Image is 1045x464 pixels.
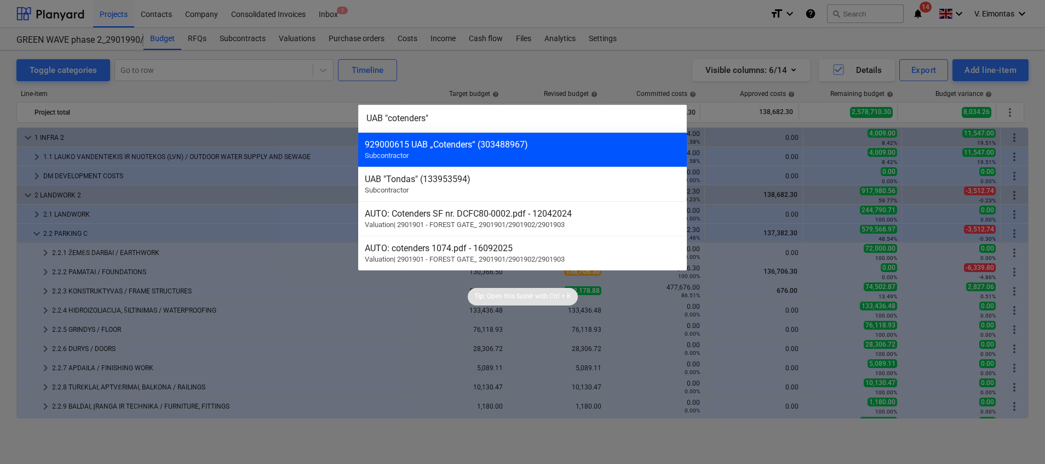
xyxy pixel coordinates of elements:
[468,288,578,305] div: Tip:Open this faster withCtrl + K
[365,208,680,219] div: AUTO: Cotenders SF nr. DCFC80-0002.pdf - 12042024
[365,186,409,194] span: Subcontractor
[358,236,687,270] div: AUTO: cotenders 1074.pdf - 16092025Valuation| 2901901 - FOREST GATE_ 2901901/2901902/2901903
[365,139,680,150] div: 929000615 UAB „Cotenders“ (303488967)
[358,105,687,132] input: Search for projects, line-items, subcontracts, valuations, subcontractors...
[365,174,680,184] div: UAB "Tondas" (133953594)
[474,292,485,301] p: Tip:
[358,167,687,201] div: UAB "Tondas" (133953594)Subcontractor
[358,132,687,167] div: 929000615 UAB „Cotenders“ (303488967)Subcontractor
[549,292,571,301] p: Ctrl + K
[990,411,1045,464] iframe: Chat Widget
[487,292,548,301] p: Open this faster with
[365,243,680,253] div: AUTO: cotenders 1074.pdf - 16092025
[365,151,409,160] span: Subcontractor
[358,201,687,236] div: AUTO: Cotenders SF nr. DCFC80-0002.pdf - 12042024Valuation| 2901901 - FOREST GATE_ 2901901/290190...
[365,220,565,229] span: Valuation | 2901901 - FOREST GATE_ 2901901/2901902/2901903
[365,255,565,263] span: Valuation | 2901901 - FOREST GATE_ 2901901/2901902/2901903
